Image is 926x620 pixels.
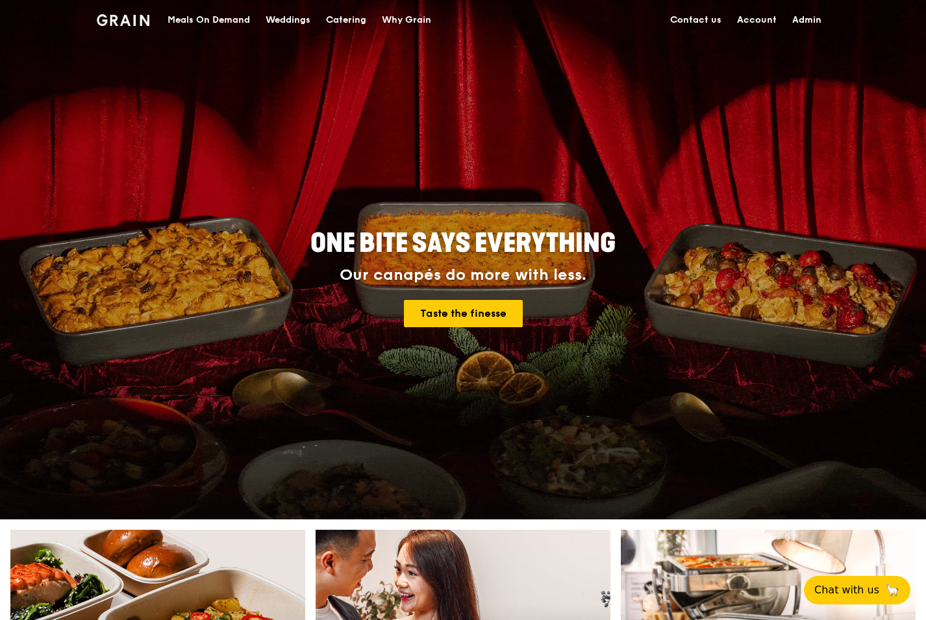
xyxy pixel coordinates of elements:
[662,1,729,40] a: Contact us
[229,266,697,284] div: Our canapés do more with less.
[326,1,366,40] div: Catering
[374,1,439,40] a: Why Grain
[168,1,250,40] div: Meals On Demand
[266,1,310,40] div: Weddings
[404,300,523,327] a: Taste the finesse
[784,1,829,40] a: Admin
[97,14,149,26] img: Grain
[884,582,900,598] span: 🦙
[258,1,318,40] a: Weddings
[310,228,616,259] span: ONE BITE SAYS EVERYTHING
[729,1,784,40] a: Account
[804,576,910,604] button: Chat with us🦙
[318,1,374,40] a: Catering
[382,1,431,40] div: Why Grain
[814,582,879,598] span: Chat with us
